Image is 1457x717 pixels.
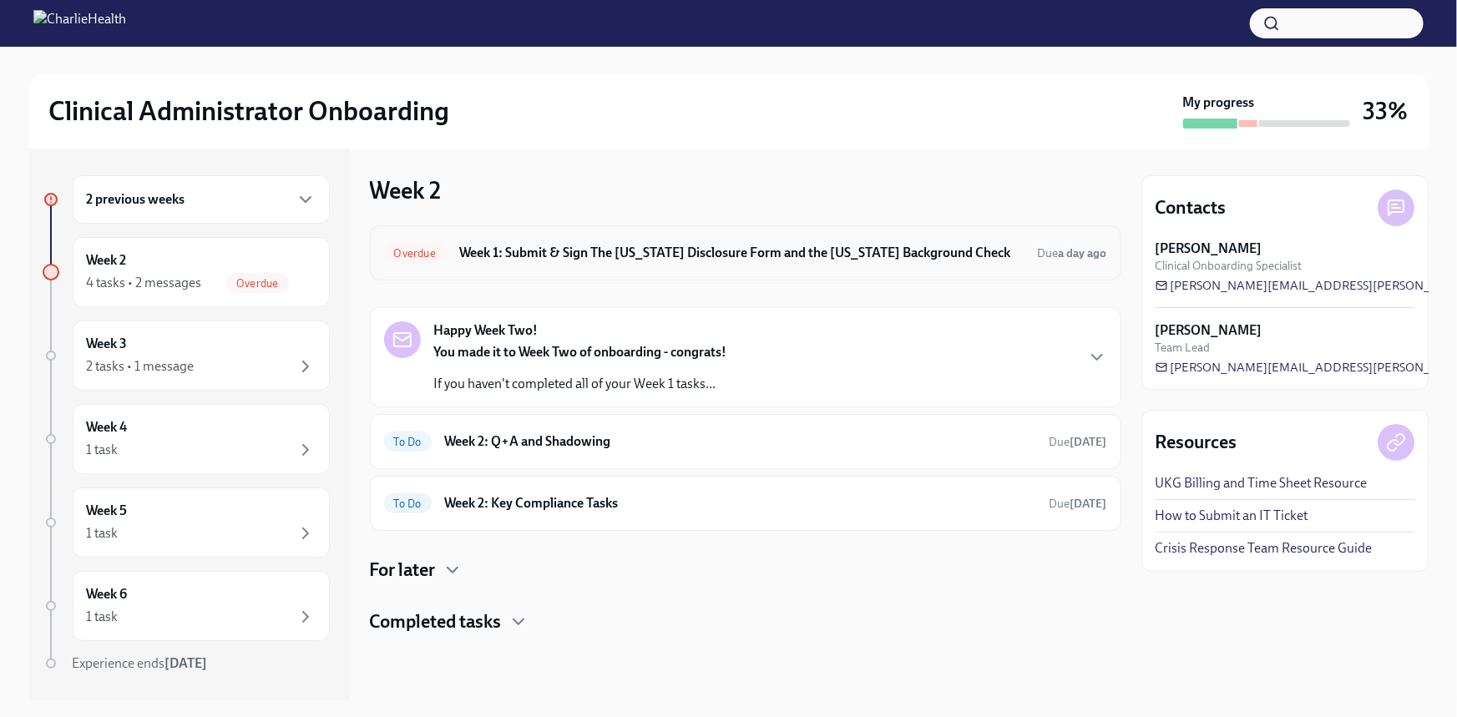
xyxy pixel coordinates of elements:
[87,585,128,603] h6: Week 6
[1156,258,1303,274] span: Clinical Onboarding Specialist
[87,608,119,626] div: 1 task
[87,524,119,543] div: 1 task
[49,94,450,128] h2: Clinical Administrator Onboarding
[87,502,128,520] h6: Week 5
[434,375,727,393] p: If you haven't completed all of your Week 1 tasks...
[1038,245,1107,261] span: September 3rd, 2025 09:00
[1059,246,1107,260] strong: a day ago
[87,335,128,353] h6: Week 3
[384,247,446,260] span: Overdue
[165,655,208,671] strong: [DATE]
[1156,507,1308,525] a: How to Submit an IT Ticket
[1156,430,1237,455] h4: Resources
[384,428,1107,455] a: To DoWeek 2: Q+A and ShadowingDue[DATE]
[1156,195,1227,220] h4: Contacts
[384,240,1107,266] a: OverdueWeek 1: Submit & Sign The [US_STATE] Disclosure Form and the [US_STATE] Background CheckDu...
[459,244,1024,262] h6: Week 1: Submit & Sign The [US_STATE] Disclosure Form and the [US_STATE] Background Check
[1070,497,1107,511] strong: [DATE]
[384,490,1107,517] a: To DoWeek 2: Key Compliance TasksDue[DATE]
[73,175,330,224] div: 2 previous weeks
[1156,340,1211,356] span: Team Lead
[1363,96,1409,126] h3: 33%
[1183,93,1255,112] strong: My progress
[43,487,330,558] a: Week 51 task
[370,609,502,634] h4: Completed tasks
[1070,435,1107,449] strong: [DATE]
[1050,434,1107,450] span: September 8th, 2025 09:00
[1156,539,1373,558] a: Crisis Response Team Resource Guide
[1050,435,1107,449] span: Due
[370,609,1121,634] div: Completed tasks
[1156,321,1262,340] strong: [PERSON_NAME]
[87,274,202,292] div: 4 tasks • 2 messages
[1050,497,1107,511] span: Due
[445,432,1036,451] h6: Week 2: Q+A and Shadowing
[1050,496,1107,512] span: September 8th, 2025 09:00
[43,404,330,474] a: Week 41 task
[43,237,330,307] a: Week 24 tasks • 2 messagesOverdue
[434,344,727,360] strong: You made it to Week Two of onboarding - congrats!
[87,441,119,459] div: 1 task
[87,251,127,270] h6: Week 2
[87,418,128,437] h6: Week 4
[43,571,330,641] a: Week 61 task
[434,321,539,340] strong: Happy Week Two!
[370,175,442,205] h3: Week 2
[33,10,126,37] img: CharlieHealth
[43,321,330,391] a: Week 32 tasks • 1 message
[1038,246,1107,260] span: Due
[384,436,432,448] span: To Do
[87,190,185,209] h6: 2 previous weeks
[1156,474,1368,492] a: UKG Billing and Time Sheet Resource
[87,357,195,376] div: 2 tasks • 1 message
[73,655,208,671] span: Experience ends
[226,277,288,290] span: Overdue
[1156,240,1262,258] strong: [PERSON_NAME]
[384,497,432,510] span: To Do
[370,558,436,583] h4: For later
[370,558,1121,583] div: For later
[445,494,1036,513] h6: Week 2: Key Compliance Tasks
